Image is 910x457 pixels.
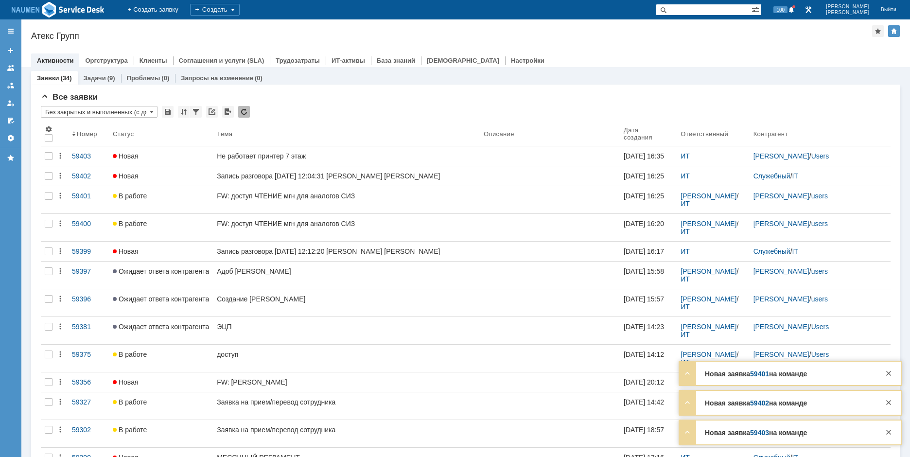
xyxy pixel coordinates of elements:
[681,275,690,283] a: ИТ
[109,186,213,213] a: В работе
[109,345,213,372] a: В работе
[213,420,480,447] a: Заявка на прием/перевод сотрудника
[753,152,887,160] div: /
[72,426,105,434] div: 59302
[753,247,887,255] div: /
[85,57,127,64] a: Оргструктура
[377,57,415,64] a: База знаний
[624,267,664,275] div: [DATE] 15:58
[750,399,769,407] a: 59402
[681,331,690,338] a: ИТ
[752,4,761,14] span: Расширенный поиск
[68,392,109,420] a: 59327
[681,200,690,208] a: ИТ
[107,74,115,82] div: (9)
[753,130,788,138] div: Контрагент
[792,247,798,255] a: IT
[68,317,109,344] a: 59381
[161,74,169,82] div: (0)
[190,106,202,118] div: Фильтрация...
[109,146,213,166] a: Новая
[3,60,18,76] a: Заявки на командах
[113,351,147,358] span: В работе
[620,146,677,166] a: [DATE] 16:35
[72,267,105,275] div: 59397
[681,295,736,303] a: [PERSON_NAME]
[56,351,64,358] div: Действия
[217,351,476,358] div: доступ
[681,220,745,235] div: /
[45,125,52,133] span: Настройки
[883,426,894,438] div: Закрыть
[84,74,106,82] a: Задачи
[109,392,213,420] a: В работе
[624,247,664,255] div: [DATE] 16:17
[213,146,480,166] a: Не работает принтер 7 этаж
[72,192,105,200] div: 59401
[811,267,828,275] a: users
[60,74,71,82] div: (34)
[213,289,480,316] a: Создание [PERSON_NAME]
[222,106,234,118] div: Экспорт списка
[753,220,887,228] div: /
[56,152,64,160] div: Действия
[511,57,544,64] a: Настройки
[753,192,887,200] div: /
[681,351,736,358] a: [PERSON_NAME]
[624,323,664,331] div: [DATE] 14:23
[213,242,480,261] a: Запись разговора [DATE] 12:12:20 [PERSON_NAME] [PERSON_NAME]
[72,220,105,228] div: 59400
[127,74,160,82] a: Проблемы
[68,166,109,186] a: 59402
[624,152,664,160] div: [DATE] 16:35
[206,106,218,118] div: Скопировать ссылку на список
[753,351,809,358] a: [PERSON_NAME]
[31,31,872,41] div: Атекс Групп
[56,295,64,303] div: Действия
[72,351,105,358] div: 59375
[72,398,105,406] div: 59327
[620,122,677,146] th: Дата создания
[68,214,109,241] a: 59400
[811,351,829,358] a: Users
[109,242,213,261] a: Новая
[750,429,769,437] a: 59403
[113,398,147,406] span: В работе
[753,267,887,275] div: /
[217,323,476,331] div: ЭЦП
[56,426,64,434] div: Действия
[681,295,745,311] div: /
[217,378,476,386] div: FW: [PERSON_NAME]
[113,267,209,275] span: Ожидает ответа контрагента
[217,247,476,255] div: Запись разговора [DATE] 12:12:20 [PERSON_NAME] [PERSON_NAME]
[113,172,139,180] span: Новая
[238,106,250,118] div: Обновлять список
[56,378,64,386] div: Действия
[113,295,209,303] span: Ожидает ответа контрагента
[681,192,745,208] div: /
[109,372,213,392] a: Новая
[681,267,736,275] a: [PERSON_NAME]
[620,186,677,213] a: [DATE] 16:25
[427,57,499,64] a: [DEMOGRAPHIC_DATA]
[109,214,213,241] a: В работе
[681,351,745,366] div: /
[681,228,690,235] a: ИТ
[72,152,105,160] div: 59403
[753,192,809,200] a: [PERSON_NAME]
[68,345,109,372] a: 59375
[72,378,105,386] div: 59356
[41,92,98,102] span: Все заявки
[37,57,73,64] a: Активности
[792,172,798,180] a: IT
[12,1,105,18] a: Перейти на домашнюю страницу
[620,420,677,447] a: [DATE] 18:57
[750,370,769,378] a: 59401
[753,267,809,275] a: [PERSON_NAME]
[109,262,213,289] a: Ожидает ответа контрагента
[677,122,749,146] th: Ответственный
[217,295,476,303] div: Создание [PERSON_NAME]
[753,295,809,303] a: [PERSON_NAME]
[162,106,174,118] div: Сохранить вид
[113,323,209,331] span: Ожидает ответа контрагента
